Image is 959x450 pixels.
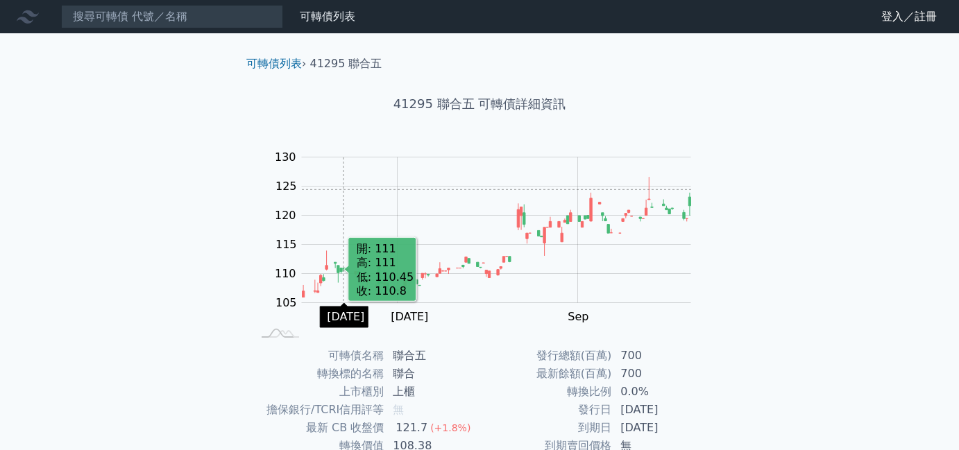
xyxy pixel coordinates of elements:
[61,5,283,28] input: 搜尋可轉債 代號／名稱
[479,347,612,365] td: 發行總額(百萬)
[479,365,612,383] td: 最新餘額(百萬)
[246,57,302,70] a: 可轉債列表
[612,365,707,383] td: 700
[612,419,707,437] td: [DATE]
[384,383,479,401] td: 上櫃
[268,150,712,323] g: Chart
[310,55,382,72] li: 41295 聯合五
[252,401,384,419] td: 擔保銀行/TCRI信用評等
[430,422,470,433] span: (+1.8%)
[612,347,707,365] td: 700
[275,209,296,222] tspan: 120
[479,419,612,437] td: 到期日
[252,383,384,401] td: 上市櫃別
[612,383,707,401] td: 0.0%
[384,347,479,365] td: 聯合五
[870,6,948,28] a: 登入／註冊
[612,401,707,419] td: [DATE]
[235,94,724,114] h1: 41295 聯合五 可轉債詳細資訊
[252,365,384,383] td: 轉換標的名稱
[275,238,297,251] tspan: 115
[275,180,297,193] tspan: 125
[275,267,296,280] tspan: 110
[391,310,428,323] tspan: [DATE]
[479,401,612,419] td: 發行日
[568,310,588,323] tspan: Sep
[303,177,691,297] g: Series
[393,403,404,416] span: 無
[252,419,384,437] td: 最新 CB 收盤價
[393,419,430,436] div: 121.7
[275,150,296,164] tspan: 130
[300,10,355,23] a: 可轉債列表
[479,383,612,401] td: 轉換比例
[384,365,479,383] td: 聯合
[275,296,297,309] tspan: 105
[252,347,384,365] td: 可轉債名稱
[246,55,306,72] li: ›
